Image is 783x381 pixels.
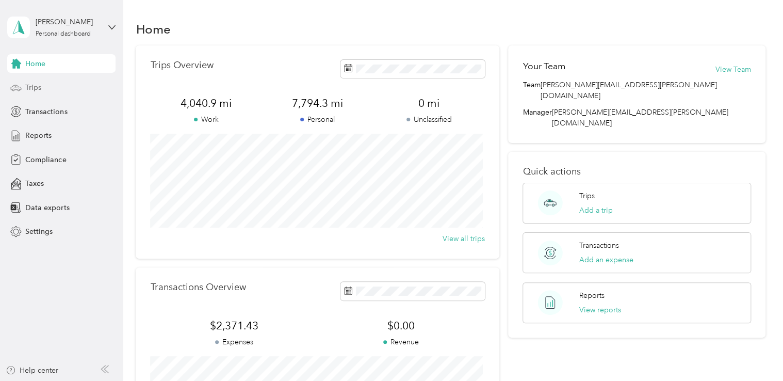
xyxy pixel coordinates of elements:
[318,319,485,333] span: $0.00
[262,114,373,125] p: Personal
[579,255,633,265] button: Add an expense
[373,114,485,125] p: Unclassified
[443,233,485,244] button: View all trips
[150,319,317,333] span: $2,371.43
[36,31,91,37] div: Personal dashboard
[25,58,45,69] span: Home
[25,130,52,141] span: Reports
[579,190,595,201] p: Trips
[725,323,783,381] iframe: Everlance-gr Chat Button Frame
[551,108,728,128] span: [PERSON_NAME][EMAIL_ADDRESS][PERSON_NAME][DOMAIN_NAME]
[150,282,246,293] p: Transactions Overview
[523,60,565,73] h2: Your Team
[25,82,41,93] span: Trips
[540,80,751,101] span: [PERSON_NAME][EMAIL_ADDRESS][PERSON_NAME][DOMAIN_NAME]
[579,290,605,301] p: Reports
[150,96,262,110] span: 4,040.9 mi
[150,114,262,125] p: Work
[523,166,751,177] p: Quick actions
[373,96,485,110] span: 0 mi
[579,240,619,251] p: Transactions
[318,337,485,347] p: Revenue
[25,106,67,117] span: Transactions
[579,205,613,216] button: Add a trip
[715,64,751,75] button: View Team
[25,154,66,165] span: Compliance
[523,107,551,129] span: Manager
[523,80,540,101] span: Team
[150,337,317,347] p: Expenses
[25,178,44,189] span: Taxes
[25,202,69,213] span: Data exports
[579,305,621,315] button: View reports
[262,96,373,110] span: 7,794.3 mi
[25,226,53,237] span: Settings
[6,365,58,376] button: Help center
[150,60,213,71] p: Trips Overview
[36,17,100,27] div: [PERSON_NAME]
[136,24,170,35] h1: Home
